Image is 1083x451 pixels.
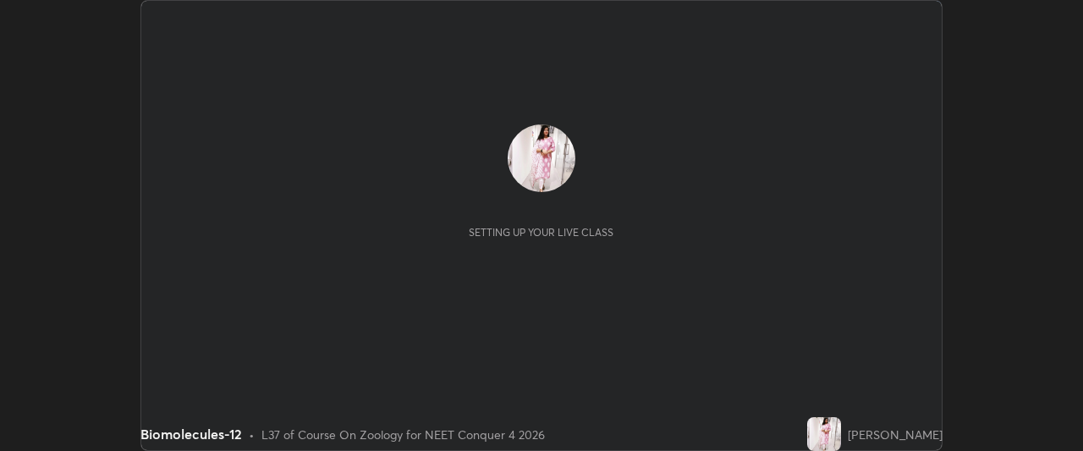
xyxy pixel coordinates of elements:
[848,426,943,443] div: [PERSON_NAME]
[140,424,242,444] div: Biomolecules-12
[807,417,841,451] img: 3b671dda3c784ab7aa34e0fd1750e728.jpg
[249,426,255,443] div: •
[469,226,613,239] div: Setting up your live class
[261,426,545,443] div: L37 of Course On Zoology for NEET Conquer 4 2026
[508,124,575,192] img: 3b671dda3c784ab7aa34e0fd1750e728.jpg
